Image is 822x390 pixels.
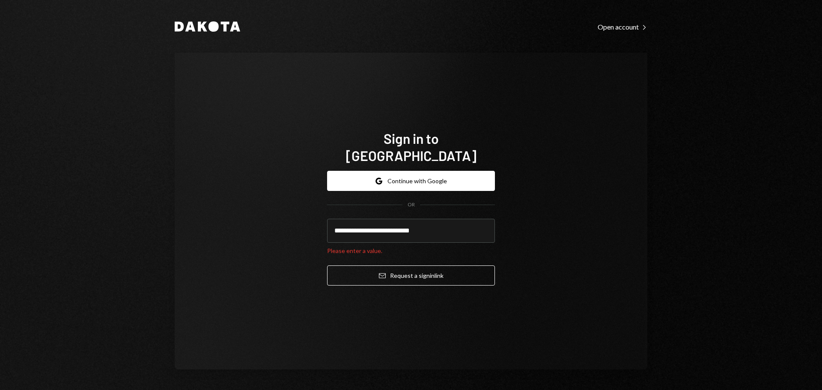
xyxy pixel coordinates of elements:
[327,171,495,191] button: Continue with Google
[598,23,647,31] div: Open account
[598,22,647,31] a: Open account
[327,246,495,255] div: Please enter a value.
[327,130,495,164] h1: Sign in to [GEOGRAPHIC_DATA]
[408,201,415,208] div: OR
[327,265,495,286] button: Request a signinlink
